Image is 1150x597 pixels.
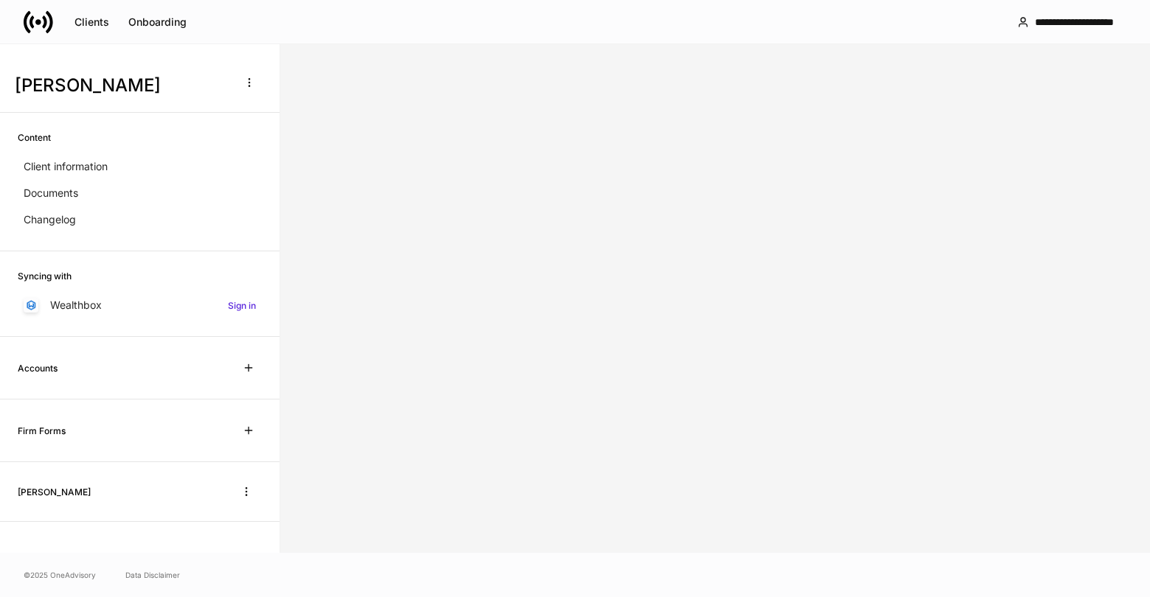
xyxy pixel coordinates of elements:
a: WealthboxSign in [18,292,262,318]
a: Documents [18,180,262,206]
a: Data Disclaimer [125,569,180,581]
p: Wealthbox [50,298,102,313]
button: Onboarding [119,10,196,34]
span: © 2025 OneAdvisory [24,569,96,581]
h6: Sign in [228,298,256,313]
h6: Accounts [18,361,58,375]
a: Client information [18,153,262,180]
div: Clients [75,17,109,27]
p: Documents [24,186,78,200]
h6: Firm Forms [18,424,66,438]
h6: Syncing with [18,269,72,283]
h6: Content [18,130,51,144]
div: Onboarding [128,17,187,27]
h6: [PERSON_NAME] [18,485,91,499]
button: Clients [65,10,119,34]
h3: [PERSON_NAME] [15,74,228,97]
p: Changelog [24,212,76,227]
p: Client information [24,159,108,174]
a: Changelog [18,206,262,233]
